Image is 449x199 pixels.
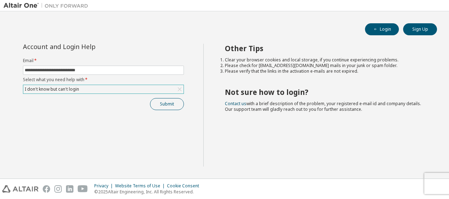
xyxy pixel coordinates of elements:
[225,101,246,107] a: Contact us
[43,185,50,193] img: facebook.svg
[23,58,184,64] label: Email
[403,23,437,35] button: Sign Up
[225,57,425,63] li: Clear your browser cookies and local storage, if you continue experiencing problems.
[54,185,62,193] img: instagram.svg
[24,85,80,93] div: I don't know but can't login
[4,2,92,9] img: Altair One
[365,23,399,35] button: Login
[78,185,88,193] img: youtube.svg
[2,185,38,193] img: altair_logo.svg
[225,44,425,53] h2: Other Tips
[115,183,167,189] div: Website Terms of Use
[94,189,203,195] p: © 2025 Altair Engineering, Inc. All Rights Reserved.
[225,88,425,97] h2: Not sure how to login?
[94,183,115,189] div: Privacy
[225,63,425,68] li: Please check for [EMAIL_ADDRESS][DOMAIN_NAME] mails in your junk or spam folder.
[66,185,73,193] img: linkedin.svg
[23,85,184,94] div: I don't know but can't login
[150,98,184,110] button: Submit
[225,101,421,112] span: with a brief description of the problem, your registered e-mail id and company details. Our suppo...
[167,183,203,189] div: Cookie Consent
[225,68,425,74] li: Please verify that the links in the activation e-mails are not expired.
[23,44,152,49] div: Account and Login Help
[23,77,184,83] label: Select what you need help with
